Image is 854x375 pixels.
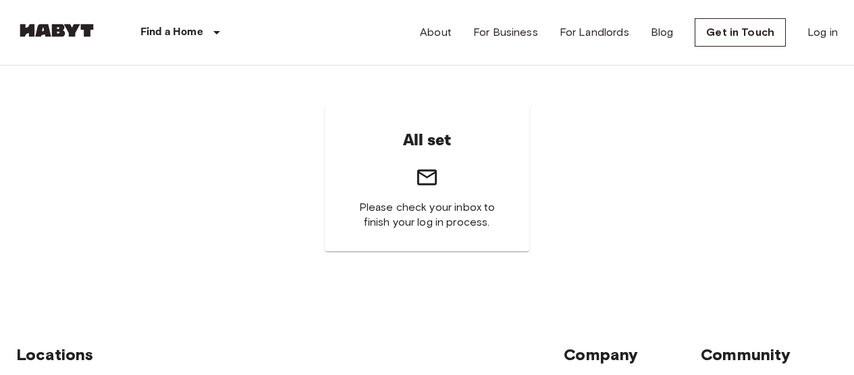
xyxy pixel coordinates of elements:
a: Blog [651,24,674,41]
span: Please check your inbox to finish your log in process. [357,200,498,230]
a: For Landlords [560,24,629,41]
span: Company [564,345,638,364]
a: About [420,24,452,41]
a: Log in [807,24,838,41]
h6: All set [403,126,452,155]
span: Community [701,345,791,364]
a: For Business [473,24,538,41]
span: Locations [16,345,93,364]
img: Habyt [16,24,97,37]
p: Find a Home [140,24,203,41]
a: Get in Touch [695,18,786,47]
